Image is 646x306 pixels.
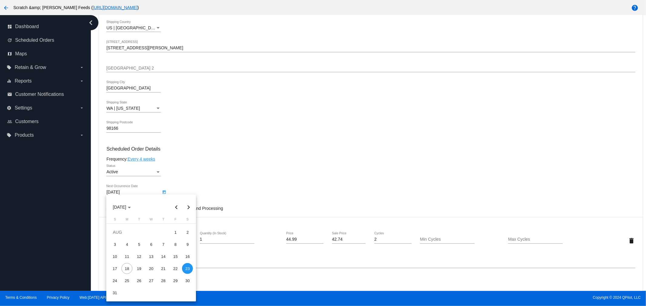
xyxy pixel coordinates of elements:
th: Tuesday [133,217,145,223]
div: 21 [158,263,169,274]
div: 15 [170,251,181,262]
div: 8 [170,239,181,250]
td: August 1, 2025 [169,226,181,238]
td: August 9, 2025 [181,238,194,250]
div: 31 [109,287,120,298]
td: August 4, 2025 [121,238,133,250]
th: Saturday [181,217,194,223]
div: 4 [121,239,132,250]
td: August 27, 2025 [145,275,157,287]
div: 7 [158,239,169,250]
div: 11 [121,251,132,262]
td: August 25, 2025 [121,275,133,287]
td: August 15, 2025 [169,250,181,262]
th: Wednesday [145,217,157,223]
td: August 24, 2025 [109,275,121,287]
div: 25 [121,275,132,286]
div: 22 [170,263,181,274]
td: August 3, 2025 [109,238,121,250]
div: 9 [182,239,193,250]
td: August 28, 2025 [157,275,169,287]
div: 3 [109,239,120,250]
div: 17 [109,263,120,274]
td: August 6, 2025 [145,238,157,250]
td: AUG [109,226,169,238]
td: August 23, 2025 [181,262,194,275]
button: Choose month and year [108,201,136,213]
th: Friday [169,217,181,223]
td: August 26, 2025 [133,275,145,287]
td: August 5, 2025 [133,238,145,250]
span: [DATE] [113,205,131,210]
td: August 31, 2025 [109,287,121,299]
div: 23 [182,263,193,274]
td: August 8, 2025 [169,238,181,250]
div: 5 [134,239,144,250]
div: 26 [134,275,144,286]
div: 27 [146,275,157,286]
td: August 21, 2025 [157,262,169,275]
div: 10 [109,251,120,262]
td: August 22, 2025 [169,262,181,275]
div: 2 [182,227,193,238]
td: August 13, 2025 [145,250,157,262]
div: 24 [109,275,120,286]
th: Monday [121,217,133,223]
div: 16 [182,251,193,262]
div: 28 [158,275,169,286]
td: August 2, 2025 [181,226,194,238]
td: August 16, 2025 [181,250,194,262]
div: 14 [158,251,169,262]
th: Sunday [109,217,121,223]
td: August 10, 2025 [109,250,121,262]
td: August 20, 2025 [145,262,157,275]
td: August 12, 2025 [133,250,145,262]
div: 1 [170,227,181,238]
td: August 18, 2025 [121,262,133,275]
div: 29 [170,275,181,286]
button: Next month [182,201,194,213]
div: 13 [146,251,157,262]
td: August 11, 2025 [121,250,133,262]
div: 30 [182,275,193,286]
div: 19 [134,263,144,274]
td: August 17, 2025 [109,262,121,275]
td: August 30, 2025 [181,275,194,287]
td: August 7, 2025 [157,238,169,250]
div: 6 [146,239,157,250]
div: 20 [146,263,157,274]
div: 12 [134,251,144,262]
th: Thursday [157,217,169,223]
button: Previous month [170,201,182,213]
td: August 19, 2025 [133,262,145,275]
div: 18 [121,263,132,274]
td: August 14, 2025 [157,250,169,262]
td: August 29, 2025 [169,275,181,287]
